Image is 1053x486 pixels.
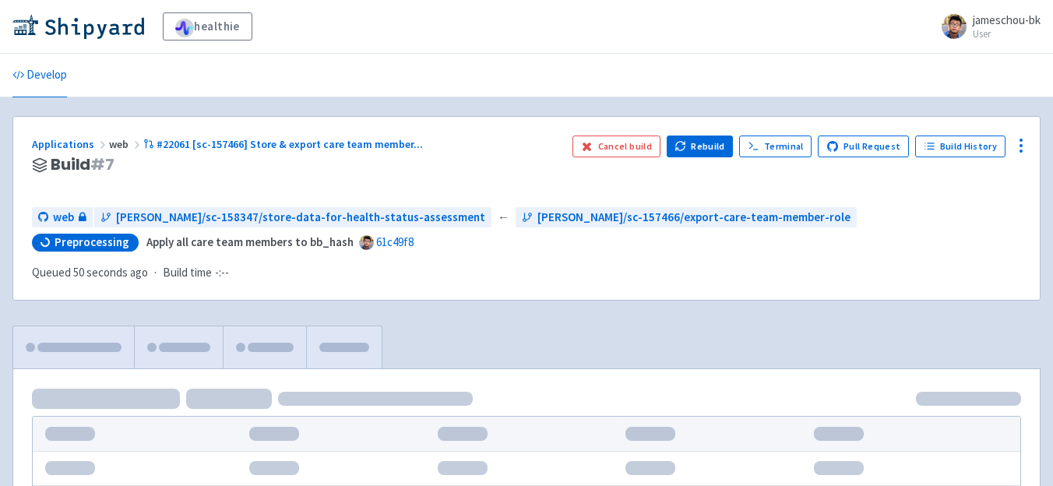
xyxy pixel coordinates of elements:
[537,209,850,227] span: [PERSON_NAME]/sc-157466/export-care-team-member-role
[55,234,129,250] span: Preprocessing
[109,137,143,151] span: web
[116,209,485,227] span: [PERSON_NAME]/sc-158347/store-data-for-health-status-assessment
[51,156,114,174] span: Build
[32,207,93,228] a: web
[12,14,144,39] img: Shipyard logo
[376,234,414,249] a: 61c49f8
[163,264,212,282] span: Build time
[572,136,660,157] button: Cancel build
[739,136,812,157] a: Terminal
[94,207,491,228] a: [PERSON_NAME]/sc-158347/store-data-for-health-status-assessment
[12,54,67,97] a: Develop
[667,136,734,157] button: Rebuild
[973,12,1041,27] span: jameschou-bk
[973,29,1041,39] small: User
[32,137,109,151] a: Applications
[498,209,509,227] span: ←
[90,153,114,175] span: # 7
[516,207,857,228] a: [PERSON_NAME]/sc-157466/export-care-team-member-role
[143,137,425,151] a: #22061 [sc-157466] Store & export care team member...
[932,14,1041,39] a: jameschou-bk User
[146,234,354,249] strong: Apply all care team members to bb_hash
[73,265,148,280] time: 50 seconds ago
[157,137,423,151] span: #22061 [sc-157466] Store & export care team member ...
[915,136,1005,157] a: Build History
[53,209,74,227] span: web
[818,136,909,157] a: Pull Request
[32,265,148,280] span: Queued
[215,264,229,282] span: -:--
[163,12,252,40] a: healthie
[32,264,238,282] div: ·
